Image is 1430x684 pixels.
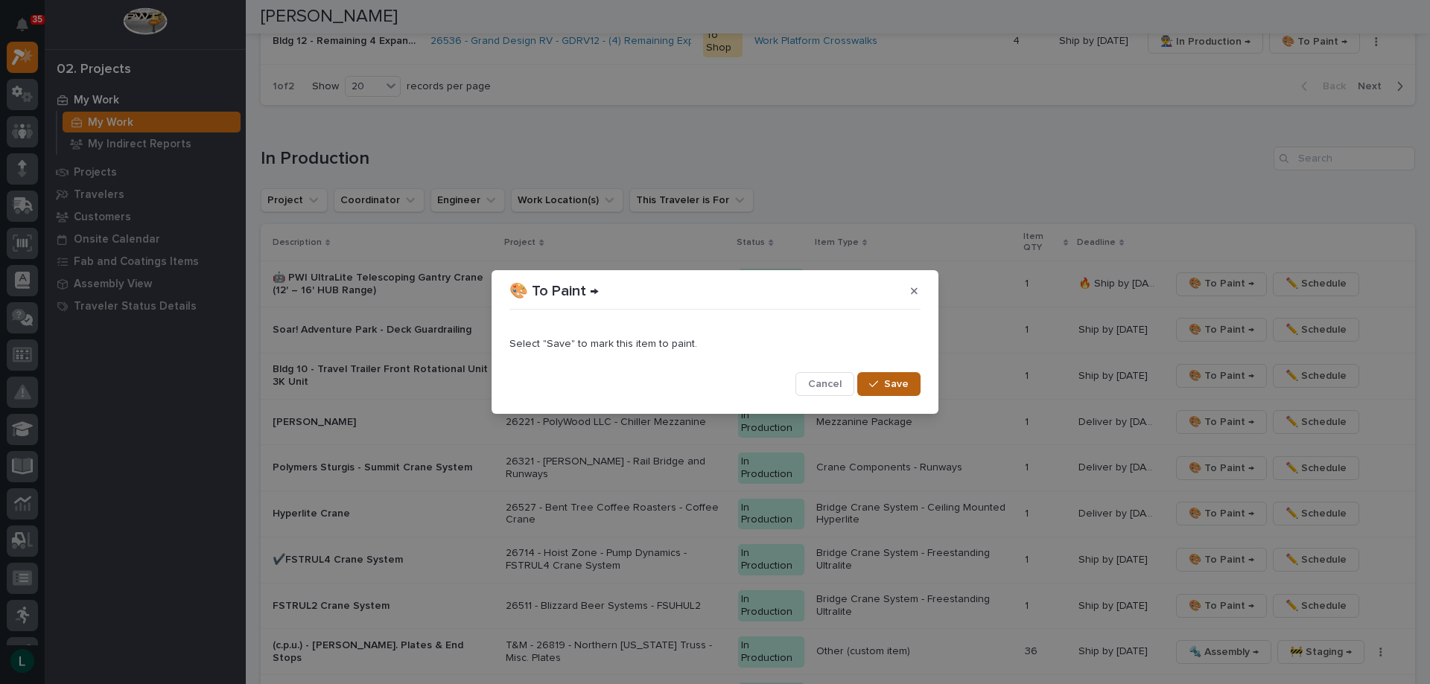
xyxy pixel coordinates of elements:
[857,372,921,396] button: Save
[884,377,909,391] span: Save
[808,377,842,391] span: Cancel
[795,372,854,396] button: Cancel
[509,338,921,351] p: Select "Save" to mark this item to paint.
[509,282,599,300] p: 🎨 To Paint →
